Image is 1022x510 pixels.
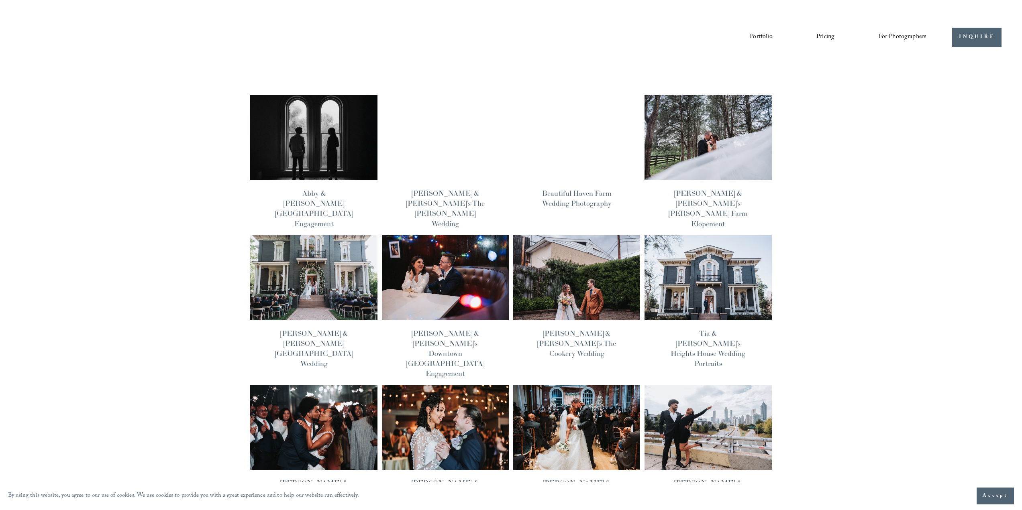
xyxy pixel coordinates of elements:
a: [PERSON_NAME] & [PERSON_NAME][GEOGRAPHIC_DATA] Wedding [275,329,353,368]
a: [PERSON_NAME] & [PERSON_NAME]’s The Cotton Room Wedding [537,478,616,508]
a: Tia & [PERSON_NAME]’s Heights House Wedding Portraits [671,329,745,368]
a: [PERSON_NAME] & [PERSON_NAME]’s Vinewood Stables Wedding [273,478,355,508]
a: Pricing [816,30,834,44]
span: Accept [983,492,1008,500]
span: For Photographers [879,31,927,43]
a: [PERSON_NAME] & [PERSON_NAME]’s Downtown [GEOGRAPHIC_DATA] Engagement [406,329,484,378]
img: John Branch IV Photography [20,10,86,64]
a: Beautiful Haven Farm Wedding Photography [542,189,612,208]
a: folder dropdown [879,30,927,44]
img: Bella &amp; Mike’s The Maxwell Raleigh Wedding [381,95,509,181]
a: Portfolio [750,30,772,44]
a: [PERSON_NAME] & [PERSON_NAME]’s Atlanta Engagement [674,478,742,508]
img: Jacqueline &amp; Timo’s The Cookery Wedding [512,235,641,321]
a: [PERSON_NAME] & [PERSON_NAME]’s The Cookery Wedding [537,329,616,358]
a: [PERSON_NAME] & [PERSON_NAME] The Cookery Wedding [408,478,483,508]
img: Shakira &amp; Shawn’s Vinewood Stables Wedding [250,385,378,471]
p: By using this website, you agree to our use of cookies. We use cookies to provide you with a grea... [8,490,359,502]
img: Abby &amp; Reed’s Heights House Hotel Engagement [250,95,378,181]
a: [PERSON_NAME] & [PERSON_NAME]’s The [PERSON_NAME] Wedding [406,189,485,228]
a: Abby & [PERSON_NAME][GEOGRAPHIC_DATA] Engagement [275,189,353,228]
img: Lorena &amp; Tom’s Downtown Durham Engagement [381,235,509,321]
img: Tia &amp; Obinna’s Heights House Wedding Portraits [644,235,772,321]
a: INQUIRE [952,28,1002,47]
img: Bethany &amp; Alexander’s The Cookery Wedding [381,385,509,471]
img: Stephania &amp; Mark’s Gentry Farm Elopement [644,95,772,181]
a: [PERSON_NAME] & [PERSON_NAME]’s [PERSON_NAME] Farm Elopement [669,189,748,228]
img: Shakira &amp; Shawn’s Atlanta Engagement [644,385,772,471]
button: Accept [977,488,1014,504]
img: Lauren &amp; Ian’s The Cotton Room Wedding [512,385,641,471]
img: Chantel &amp; James’ Heights House Hotel Wedding [250,235,378,321]
img: Beautiful Haven Farm Wedding Photography [512,95,641,181]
